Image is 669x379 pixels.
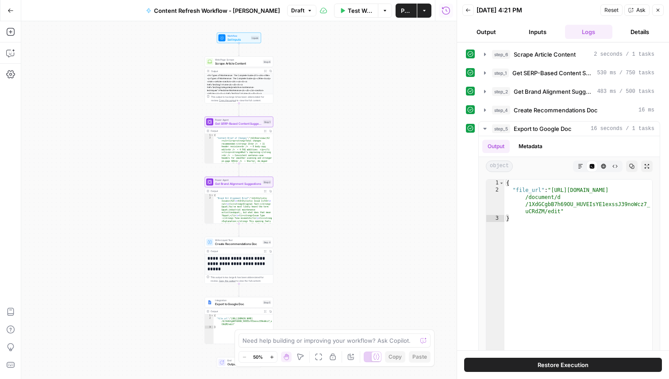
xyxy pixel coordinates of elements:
[401,6,411,15] span: Publish
[594,50,654,58] span: 2 seconds / 1 tasks
[253,353,263,360] span: 50%
[211,249,261,253] div: Output
[464,358,662,372] button: Restore Execution
[597,69,654,77] span: 530 ms / 750 tasks
[205,357,273,368] div: EndOutput
[492,106,510,115] span: step_4
[513,140,548,153] button: Metadata
[492,69,509,77] span: step_1
[211,95,271,102] div: This output is too large & has been abbreviated for review. to view the full content.
[205,74,273,116] div: <h1>Types of Maintenance: The Complete Guide</h1><div><title><p>Types of Maintenance: The Complet...
[215,241,261,246] span: Create Recommendations Doc
[486,187,504,215] div: 2
[263,120,271,124] div: Step 1
[238,164,240,176] g: Edge from step_1 to step_2
[604,6,619,14] span: Reset
[597,88,654,96] span: 483 ms / 500 tasks
[211,69,261,73] div: Output
[334,4,378,18] button: Test Workflow
[514,106,598,115] span: Create Recommendations Doc
[412,353,427,361] span: Paste
[263,180,271,184] div: Step 2
[479,84,660,99] button: 483 ms / 500 tasks
[238,43,240,56] g: Edge from start to step_6
[227,362,258,366] span: Output
[205,57,273,103] div: Web Page ScrapeScrape Article ContentStep 6Output<h1>Types of Maintenance: The Complete Guide</h1...
[211,314,214,318] span: Toggle code folding, rows 1 through 3
[479,122,660,136] button: 16 seconds / 1 tasks
[215,178,261,182] span: Power Agent
[492,124,510,133] span: step_5
[263,240,272,244] div: Step 4
[396,4,417,18] button: Publish
[514,124,572,133] span: Export to Google Doc
[205,177,273,224] div: Power AgentGet Brand Alignment SuggestionsStep 2Output{ "Brand Kit Alignment Brief":"<h2>Stylisti...
[348,6,373,15] span: Test Workflow
[486,180,504,187] div: 1
[291,7,304,15] span: Draft
[227,37,250,42] span: Set Inputs
[141,4,285,18] button: Content Refresh Workflow - [PERSON_NAME]
[211,276,271,283] div: This output is too large & has been abbreviated for review. to view the full content.
[624,4,650,16] button: Ask
[638,106,654,114] span: 16 ms
[211,310,261,313] div: Output
[211,194,214,197] span: Toggle code folding, rows 1 through 3
[211,134,214,137] span: Toggle code folding, rows 1 through 3
[238,224,240,237] g: Edge from step_2 to step_4
[205,314,214,318] div: 1
[636,6,646,14] span: Ask
[591,125,654,133] span: 16 seconds / 1 tasks
[514,25,561,39] button: Inputs
[479,66,660,80] button: 530 ms / 750 tasks
[263,60,271,64] div: Step 6
[616,25,664,39] button: Details
[479,136,660,357] div: 16 seconds / 1 tasks
[205,33,273,43] div: WorkflowSet InputsInputs
[205,194,214,197] div: 1
[205,326,214,329] div: 3
[514,87,593,96] span: Get Brand Alignment Suggestions
[205,134,214,137] div: 1
[215,58,261,61] span: Web Page Scrape
[565,25,613,39] button: Logs
[287,5,316,16] button: Draft
[215,181,261,186] span: Get Brand Alignment Suggestions
[251,36,259,40] div: Inputs
[514,50,576,59] span: Scrape Article Content
[227,359,258,362] span: End
[215,61,261,65] span: Scrape Article Content
[219,99,236,102] span: Copy the output
[215,118,261,122] span: Power Agent
[227,34,250,38] span: Workflow
[219,279,236,282] span: Copy the output
[482,140,510,153] button: Output
[486,215,504,222] div: 3
[205,297,273,344] div: IntegrationExport to Google DocStep 5Output{ "file_url":"[URL][DOMAIN_NAME] /d/1XdGCgbB7h69OU_HUV...
[479,47,660,61] button: 2 seconds / 1 tasks
[512,69,593,77] span: Get SERP-Based Content Suggestions
[154,6,280,15] span: Content Refresh Workflow - [PERSON_NAME]
[215,121,261,126] span: Get SERP-Based Content Suggestions
[215,299,261,302] span: Integration
[385,351,405,363] button: Copy
[215,238,261,242] span: Write Liquid Text
[538,360,588,369] span: Restore Execution
[388,353,402,361] span: Copy
[205,117,273,164] div: Power AgentGet SERP-Based Content SuggestionsStep 1Output{ "Content Brief of Changes":"<h2>Overvi...
[211,189,261,193] div: Output
[492,50,510,59] span: step_6
[208,300,212,305] img: Instagram%20post%20-%201%201.png
[499,180,504,187] span: Toggle code folding, rows 1 through 3
[600,4,623,16] button: Reset
[263,300,271,304] div: Step 5
[205,317,214,326] div: 2
[211,129,261,133] div: Output
[462,25,510,39] button: Output
[238,103,240,116] g: Edge from step_6 to step_1
[479,103,660,117] button: 16 ms
[238,284,240,297] g: Edge from step_4 to step_5
[486,161,513,172] span: object
[215,302,261,306] span: Export to Google Doc
[409,351,431,363] button: Paste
